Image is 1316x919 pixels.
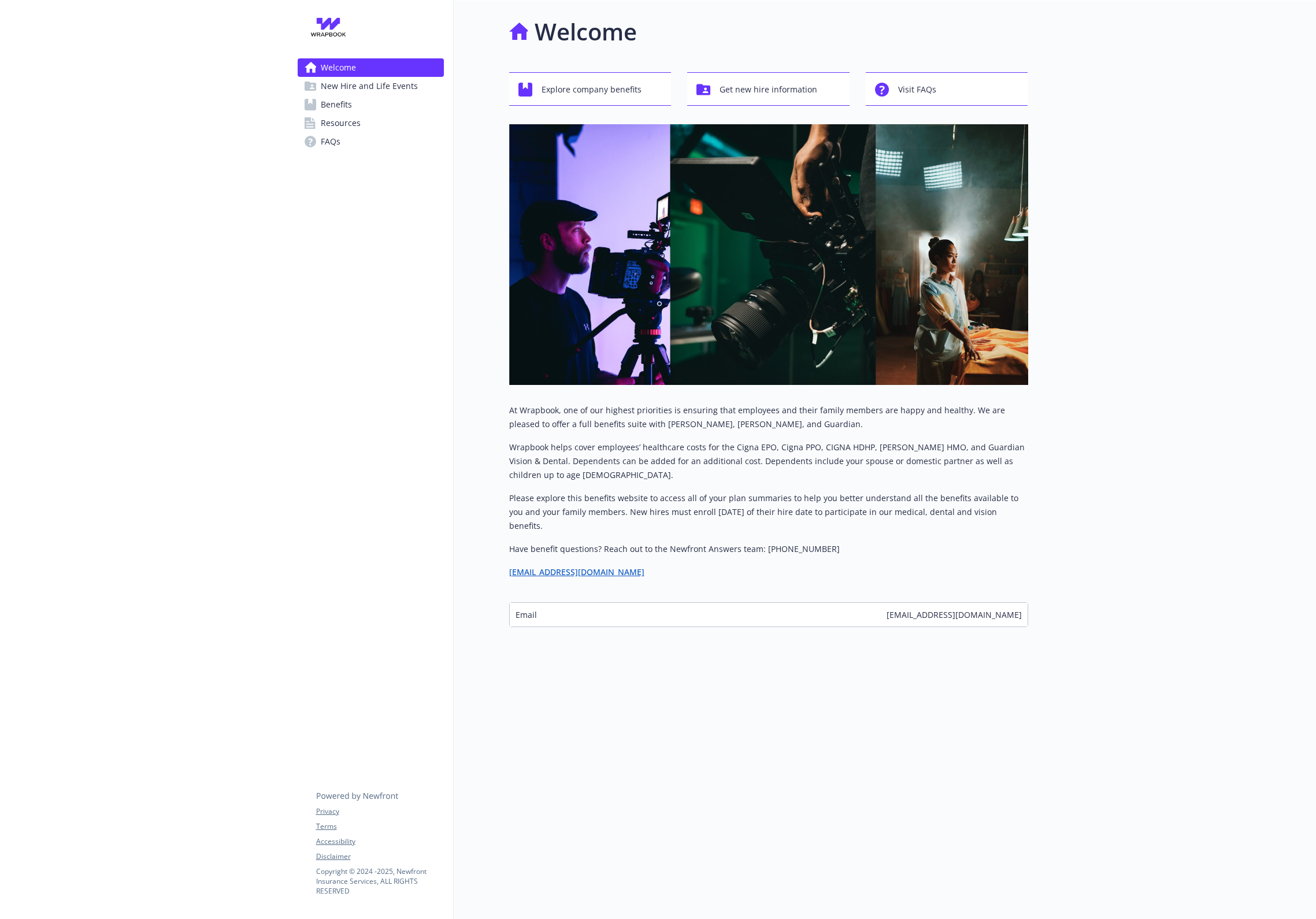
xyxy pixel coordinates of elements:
[687,72,850,106] button: Get new hire information
[321,114,361,132] span: Resources
[321,132,340,151] span: FAQs
[720,79,817,101] span: Get new hire information
[898,79,936,101] span: Visit FAQs
[509,566,644,577] a: [EMAIL_ADDRESS][DOMAIN_NAME]
[866,72,1028,106] button: Visit FAQs
[316,821,443,832] a: Terms
[321,95,352,114] span: Benefits
[542,79,642,101] span: Explore company benefits
[298,77,444,95] a: New Hire and Life Events
[509,124,1028,385] img: overview page banner
[298,95,444,114] a: Benefits
[316,836,443,847] a: Accessibility
[321,77,418,95] span: New Hire and Life Events
[509,403,1028,431] p: At Wrapbook, one of our highest priorities is ensuring that employees and their family members ar...
[298,58,444,77] a: Welcome
[509,542,1028,556] p: Have benefit questions? Reach out to the Newfront Answers team: [PHONE_NUMBER]
[509,491,1028,533] p: Please explore this benefits website to access all of your plan summaries to help you better unde...
[298,132,444,151] a: FAQs
[509,72,672,106] button: Explore company benefits
[509,440,1028,482] p: Wrapbook helps cover employees’ healthcare costs for the Cigna EPO, Cigna PPO, CIGNA HDHP, [PERSO...
[316,866,443,896] p: Copyright © 2024 - 2025 , Newfront Insurance Services, ALL RIGHTS RESERVED
[316,806,443,817] a: Privacy
[516,609,537,621] span: Email
[316,851,443,862] a: Disclaimer
[321,58,356,77] span: Welcome
[535,14,637,49] h1: Welcome
[887,609,1022,621] span: [EMAIL_ADDRESS][DOMAIN_NAME]
[298,114,444,132] a: Resources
